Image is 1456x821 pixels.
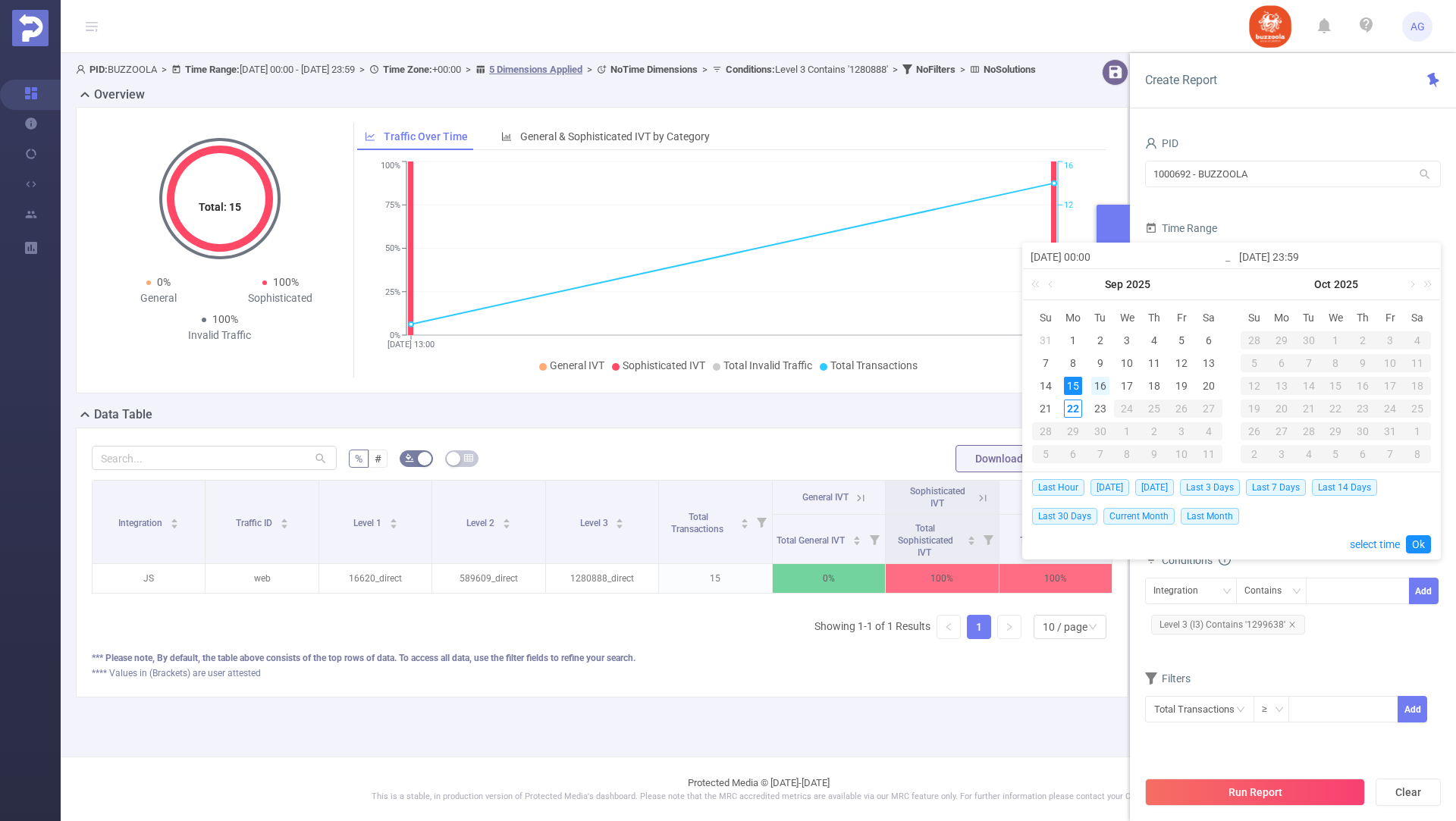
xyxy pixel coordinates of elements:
div: 16 [1349,377,1376,395]
th: Wed [1114,306,1141,329]
div: 8 [1064,354,1082,372]
span: BUZZOOLA [DATE] 00:00 - [DATE] 23:59 +00:00 [76,64,1036,75]
div: 17 [1376,377,1404,395]
td: September 29, 2025 [1268,329,1295,352]
td: October 29, 2025 [1323,420,1350,443]
span: Th [1349,311,1376,324]
td: September 24, 2025 [1114,397,1141,420]
div: 21 [1037,400,1055,418]
div: 25 [1404,400,1431,418]
td: October 6, 2025 [1059,443,1087,465]
div: 1 [1404,422,1431,440]
div: 13 [1268,377,1295,395]
div: 30 [1087,422,1114,440]
div: Contains [1244,578,1292,603]
td: November 5, 2025 [1323,443,1350,465]
td: October 8, 2025 [1323,352,1350,374]
button: Download PDF [955,445,1065,472]
span: Mo [1268,311,1295,324]
td: October 25, 2025 [1404,397,1431,420]
tspan: 50% [385,244,400,254]
b: No Filters [916,64,955,75]
a: Next month (PageDown) [1404,269,1418,299]
i: icon: bar-chart [501,131,512,142]
div: 28 [1241,331,1268,349]
div: 4 [1295,445,1323,463]
td: October 1, 2025 [1114,420,1141,443]
td: September 8, 2025 [1059,352,1087,374]
div: 17 [1118,377,1136,395]
a: Previous month (PageUp) [1045,269,1059,299]
button: Add [1398,696,1427,722]
span: Level 3 Contains '1280888' [726,64,888,75]
span: Sa [1195,311,1222,324]
span: Total Invalid Traffic [723,359,812,371]
span: Su [1032,311,1059,324]
div: 3 [1168,422,1195,440]
i: icon: line-chart [365,131,375,142]
div: 7 [1295,354,1323,372]
tspan: 25% [385,287,400,297]
div: 20 [1200,377,1218,395]
div: 11 [1404,354,1431,372]
td: November 4, 2025 [1295,443,1323,465]
td: September 13, 2025 [1195,352,1222,374]
td: September 11, 2025 [1141,352,1168,374]
span: > [955,64,970,75]
a: Last year (Control + left) [1028,269,1048,299]
h2: Data Table [94,406,152,424]
span: % [355,453,362,465]
td: October 31, 2025 [1376,420,1404,443]
a: 2025 [1125,269,1152,299]
th: Sat [1195,306,1222,329]
td: October 23, 2025 [1349,397,1376,420]
div: 7 [1376,445,1404,463]
td: September 17, 2025 [1114,374,1141,397]
div: 6 [1268,354,1295,372]
td: October 15, 2025 [1323,374,1350,397]
span: PID [1145,137,1178,149]
div: 12 [1172,354,1191,372]
td: November 8, 2025 [1404,443,1431,465]
td: October 2, 2025 [1349,329,1376,352]
td: September 7, 2025 [1032,352,1059,374]
b: PID: [89,64,108,75]
td: October 22, 2025 [1323,397,1350,420]
button: Add [1409,578,1439,604]
div: 24 [1376,400,1404,418]
div: General [98,290,220,306]
i: icon: user [1145,137,1157,149]
span: We [1114,311,1141,324]
a: 2025 [1332,269,1360,299]
img: Protected Media [12,10,49,46]
td: October 28, 2025 [1295,420,1323,443]
div: 25 [1141,400,1168,418]
td: October 7, 2025 [1087,443,1114,465]
span: Th [1141,311,1168,324]
div: 10 [1118,354,1136,372]
th: Wed [1323,306,1350,329]
i: icon: down [1275,705,1284,716]
a: Sep [1103,269,1125,299]
td: September 18, 2025 [1141,374,1168,397]
div: 15 [1064,377,1082,395]
td: September 19, 2025 [1168,374,1195,397]
div: 5 [1323,445,1350,463]
span: Last 14 Days [1312,479,1377,496]
td: October 10, 2025 [1168,443,1195,465]
tspan: 12 [1064,200,1073,210]
td: November 2, 2025 [1241,443,1268,465]
span: Total Transactions [830,359,918,371]
div: 12 [1241,377,1268,395]
td: August 31, 2025 [1032,329,1059,352]
span: 100% [273,276,299,288]
div: 5 [1241,354,1268,372]
span: General IVT [550,359,604,371]
td: October 3, 2025 [1376,329,1404,352]
span: Last 3 Days [1180,479,1240,496]
div: 30 [1349,422,1376,440]
td: October 11, 2025 [1404,352,1431,374]
td: November 7, 2025 [1376,443,1404,465]
span: > [355,64,369,75]
div: 27 [1195,400,1222,418]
